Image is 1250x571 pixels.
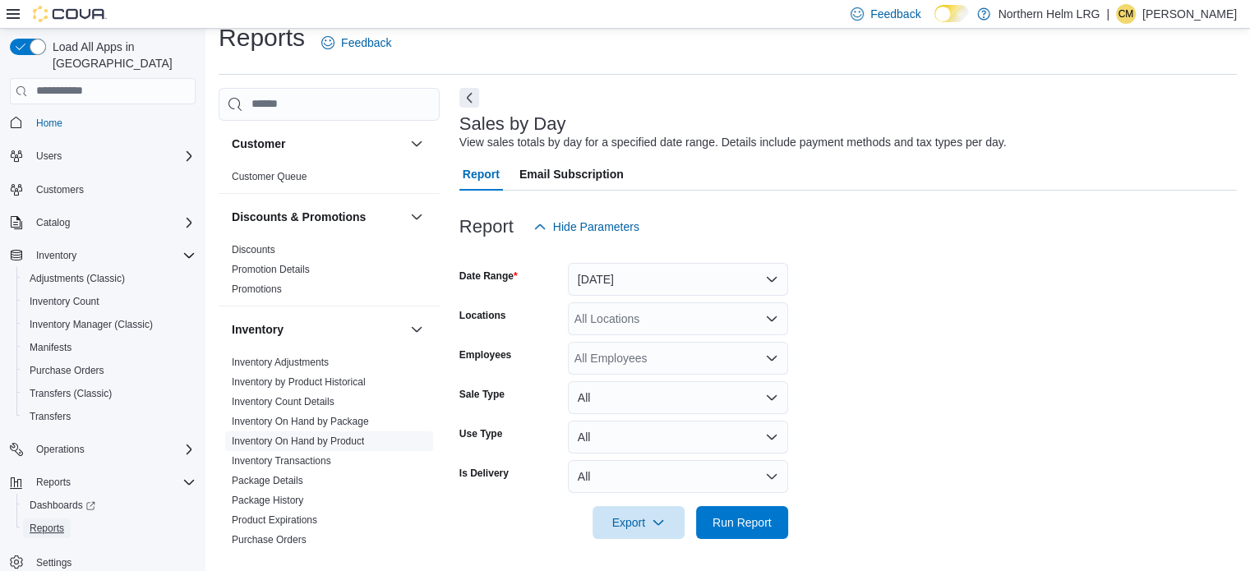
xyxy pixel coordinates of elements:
[30,179,196,200] span: Customers
[30,213,196,233] span: Catalog
[232,136,404,152] button: Customer
[30,522,64,535] span: Reports
[568,263,788,296] button: [DATE]
[407,134,427,154] button: Customer
[407,207,427,227] button: Discounts & Promotions
[713,514,772,531] span: Run Report
[602,506,675,539] span: Export
[232,243,275,256] span: Discounts
[459,114,566,134] h3: Sales by Day
[30,113,69,133] a: Home
[527,210,646,243] button: Hide Parameters
[232,533,307,546] span: Purchase Orders
[1106,4,1109,24] p: |
[232,171,307,182] a: Customer Queue
[232,209,366,225] h3: Discounts & Promotions
[934,5,969,22] input: Dark Mode
[232,416,369,427] a: Inventory On Hand by Package
[30,146,196,166] span: Users
[30,472,77,492] button: Reports
[30,113,196,133] span: Home
[459,348,511,361] label: Employees
[232,395,334,408] span: Inventory Count Details
[1119,4,1134,24] span: CM
[23,361,111,380] a: Purchase Orders
[30,146,68,166] button: Users
[3,111,202,135] button: Home
[16,313,202,336] button: Inventory Manager (Classic)
[232,435,364,447] a: Inventory On Hand by Product
[459,217,514,237] h3: Report
[459,309,506,322] label: Locations
[16,359,202,382] button: Purchase Orders
[696,506,788,539] button: Run Report
[36,476,71,489] span: Reports
[16,290,202,313] button: Inventory Count
[36,249,76,262] span: Inventory
[593,506,685,539] button: Export
[36,183,84,196] span: Customers
[30,387,112,400] span: Transfers (Classic)
[30,341,71,354] span: Manifests
[23,407,196,426] span: Transfers
[232,283,282,296] span: Promotions
[23,384,118,403] a: Transfers (Classic)
[3,211,202,234] button: Catalog
[232,136,285,152] h3: Customer
[30,499,95,512] span: Dashboards
[870,6,920,22] span: Feedback
[16,267,202,290] button: Adjustments (Classic)
[30,246,196,265] span: Inventory
[219,240,440,306] div: Discounts & Promotions
[568,421,788,454] button: All
[459,427,502,440] label: Use Type
[232,454,331,467] span: Inventory Transactions
[36,556,71,569] span: Settings
[219,21,305,54] h1: Reports
[33,6,107,22] img: Cova
[3,177,202,201] button: Customers
[23,292,106,311] a: Inventory Count
[23,338,78,357] a: Manifests
[341,35,391,51] span: Feedback
[46,39,196,71] span: Load All Apps in [GEOGRAPHIC_DATA]
[765,312,778,325] button: Open list of options
[30,318,153,331] span: Inventory Manager (Classic)
[553,219,639,235] span: Hide Parameters
[568,460,788,493] button: All
[232,534,307,546] a: Purchase Orders
[30,295,99,308] span: Inventory Count
[232,396,334,408] a: Inventory Count Details
[30,272,125,285] span: Adjustments (Classic)
[23,292,196,311] span: Inventory Count
[232,209,404,225] button: Discounts & Promotions
[23,338,196,357] span: Manifests
[232,283,282,295] a: Promotions
[36,150,62,163] span: Users
[232,244,275,256] a: Discounts
[23,495,196,515] span: Dashboards
[30,246,83,265] button: Inventory
[232,514,317,526] a: Product Expirations
[3,471,202,494] button: Reports
[232,494,303,507] span: Package History
[23,315,159,334] a: Inventory Manager (Classic)
[232,513,317,527] span: Product Expirations
[16,494,202,517] a: Dashboards
[315,26,398,59] a: Feedback
[36,443,85,456] span: Operations
[30,472,196,492] span: Reports
[23,518,196,538] span: Reports
[23,361,196,380] span: Purchase Orders
[232,495,303,506] a: Package History
[232,475,303,486] a: Package Details
[999,4,1100,24] p: Northern Helm LRG
[232,321,404,338] button: Inventory
[1116,4,1136,24] div: Courtney Metson
[459,269,518,283] label: Date Range
[30,410,71,423] span: Transfers
[30,440,91,459] button: Operations
[232,357,329,368] a: Inventory Adjustments
[23,269,196,288] span: Adjustments (Classic)
[232,263,310,276] span: Promotion Details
